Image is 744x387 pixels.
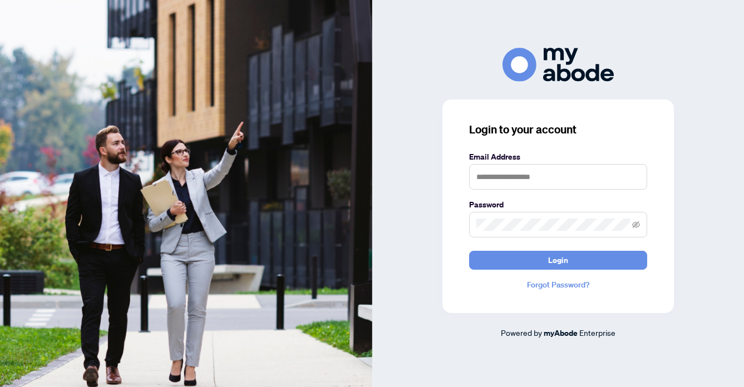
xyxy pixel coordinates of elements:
span: Enterprise [579,328,615,338]
a: myAbode [544,327,578,339]
span: Login [548,251,568,269]
h3: Login to your account [469,122,647,137]
label: Email Address [469,151,647,163]
a: Forgot Password? [469,279,647,291]
span: eye-invisible [632,221,640,229]
button: Login [469,251,647,270]
span: Powered by [501,328,542,338]
label: Password [469,199,647,211]
img: ma-logo [502,48,614,82]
